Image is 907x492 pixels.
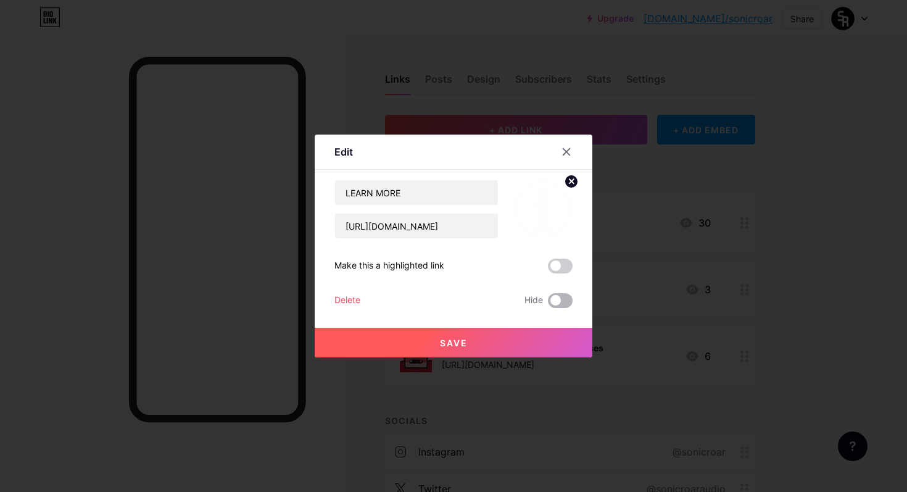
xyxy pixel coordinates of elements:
input: URL [335,214,498,238]
input: Title [335,180,498,205]
div: Delete [334,293,360,308]
div: Make this a highlighted link [334,259,444,273]
span: Save [440,338,468,348]
img: link_thumbnail [513,180,573,239]
div: Edit [334,144,353,159]
span: Hide [524,293,543,308]
button: Save [315,328,592,357]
